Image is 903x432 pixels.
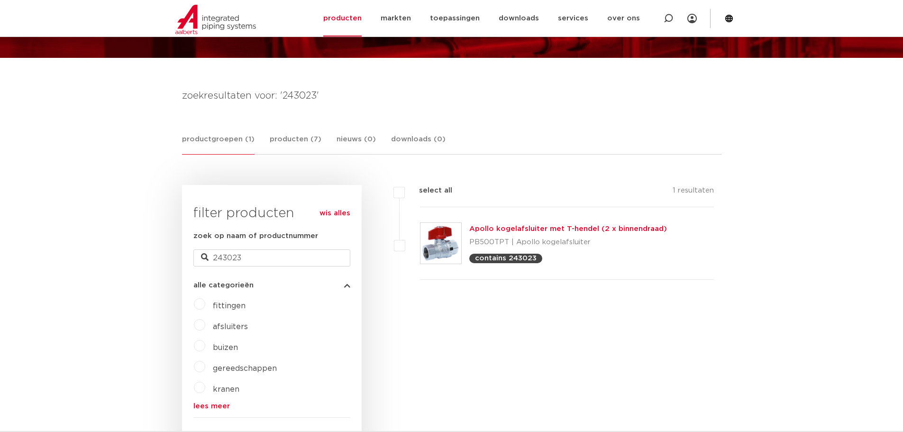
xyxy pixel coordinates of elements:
[193,204,350,223] h3: filter producten
[673,185,714,200] p: 1 resultaten
[337,134,376,154] a: nieuws (0)
[213,344,238,351] a: buizen
[391,134,446,154] a: downloads (0)
[270,134,321,154] a: producten (7)
[193,230,318,242] label: zoek op naam of productnummer
[213,302,246,310] a: fittingen
[405,185,452,196] label: select all
[319,208,350,219] a: wis alles
[193,403,350,410] a: lees meer
[193,249,350,267] input: zoeken
[182,88,721,103] h4: zoekresultaten voor: '243023'
[213,386,239,393] a: kranen
[193,282,254,289] span: alle categorieën
[420,223,461,264] img: Thumbnail for Apollo kogelafsluiter met T-hendel (2 x binnendraad)
[475,255,537,262] p: contains 243023
[213,323,248,331] a: afsluiters
[193,282,350,289] button: alle categorieën
[213,365,277,372] a: gereedschappen
[469,225,667,232] a: Apollo kogelafsluiter met T-hendel (2 x binnendraad)
[182,134,255,155] a: productgroepen (1)
[469,235,667,250] p: PB500TPT | Apollo kogelafsluiter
